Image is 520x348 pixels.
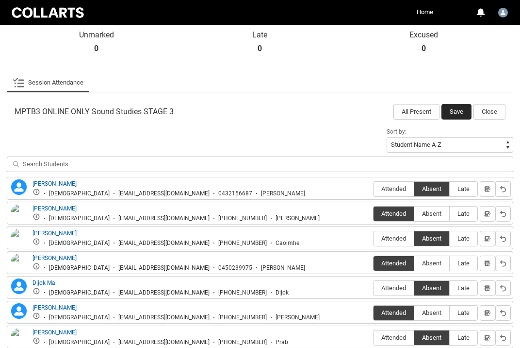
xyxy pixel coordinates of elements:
[450,334,477,341] span: Late
[218,289,267,296] div: [PHONE_NUMBER]
[218,190,252,197] div: 0432156687
[49,314,110,321] div: [DEMOGRAPHIC_DATA]
[393,104,439,120] button: All Present
[495,231,511,246] button: Reset
[374,235,414,242] span: Attended
[480,280,495,296] button: Notes
[118,289,210,296] div: [EMAIL_ADDRESS][DOMAIN_NAME]
[480,305,495,321] button: Notes
[258,44,262,53] strong: 0
[480,181,495,197] button: Notes
[118,215,210,222] div: [EMAIL_ADDRESS][DOMAIN_NAME]
[496,4,510,19] button: User Profile Faculty.mhewes
[374,284,414,292] span: Attended
[414,210,449,217] span: Absent
[261,190,305,197] div: [PERSON_NAME]
[32,180,77,187] a: [PERSON_NAME]
[218,314,267,321] div: [PHONE_NUMBER]
[32,255,77,261] a: [PERSON_NAME]
[178,30,341,40] p: Late
[49,215,110,222] div: [DEMOGRAPHIC_DATA]
[261,264,305,272] div: [PERSON_NAME]
[414,284,449,292] span: Absent
[49,240,110,247] div: [DEMOGRAPHIC_DATA]
[276,240,299,247] div: Caoimhe
[374,334,414,341] span: Attended
[118,240,210,247] div: [EMAIL_ADDRESS][DOMAIN_NAME]
[450,210,477,217] span: Late
[495,330,511,346] button: Reset
[414,309,449,316] span: Absent
[480,330,495,346] button: Notes
[32,279,57,286] a: Dijok Mai
[11,204,27,226] img: Alicia Coleman
[414,235,449,242] span: Absent
[11,278,27,294] lightning-icon: Dijok Mai
[480,256,495,271] button: Notes
[276,339,288,346] div: Prab
[218,240,267,247] div: [PHONE_NUMBER]
[11,179,27,195] lightning-icon: Alfie Lowery
[32,329,77,336] a: [PERSON_NAME]
[450,260,477,267] span: Late
[276,289,289,296] div: Dijok
[374,210,414,217] span: Attended
[495,206,511,222] button: Reset
[473,104,505,120] button: Close
[11,229,27,250] img: Caoimhe Mahoney
[495,256,511,271] button: Reset
[374,185,414,192] span: Attended
[32,230,77,237] a: [PERSON_NAME]
[498,8,508,17] img: Faculty.mhewes
[118,264,210,272] div: [EMAIL_ADDRESS][DOMAIN_NAME]
[49,339,110,346] div: [DEMOGRAPHIC_DATA]
[414,260,449,267] span: Absent
[276,314,320,321] div: [PERSON_NAME]
[15,107,174,117] span: MPTB3 ONLINE ONLY Sound Studies STAGE 3
[441,104,471,120] button: Save
[276,215,320,222] div: [PERSON_NAME]
[218,264,252,272] div: 0450239975
[7,73,89,92] li: Session Attendance
[11,254,27,275] img: Daniel Jones
[480,231,495,246] button: Notes
[49,289,110,296] div: [DEMOGRAPHIC_DATA]
[414,5,436,19] a: Home
[118,190,210,197] div: [EMAIL_ADDRESS][DOMAIN_NAME]
[414,185,449,192] span: Absent
[218,215,267,222] div: [PHONE_NUMBER]
[118,314,210,321] div: [EMAIL_ADDRESS][DOMAIN_NAME]
[414,334,449,341] span: Absent
[11,303,27,319] lightning-icon: Finn Lacey
[15,30,178,40] p: Unmarked
[49,264,110,272] div: [DEMOGRAPHIC_DATA]
[495,305,511,321] button: Reset
[342,30,505,40] p: Excused
[450,235,477,242] span: Late
[118,339,210,346] div: [EMAIL_ADDRESS][DOMAIN_NAME]
[450,284,477,292] span: Late
[32,205,77,212] a: [PERSON_NAME]
[450,309,477,316] span: Late
[422,44,426,53] strong: 0
[480,206,495,222] button: Notes
[495,280,511,296] button: Reset
[450,185,477,192] span: Late
[32,304,77,311] a: [PERSON_NAME]
[49,190,110,197] div: [DEMOGRAPHIC_DATA]
[94,44,98,53] strong: 0
[7,157,513,172] input: Search Students
[387,128,406,135] span: Sort by:
[13,73,83,92] a: Session Attendance
[218,339,267,346] div: [PHONE_NUMBER]
[495,181,511,197] button: Reset
[374,260,414,267] span: Attended
[374,309,414,316] span: Attended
